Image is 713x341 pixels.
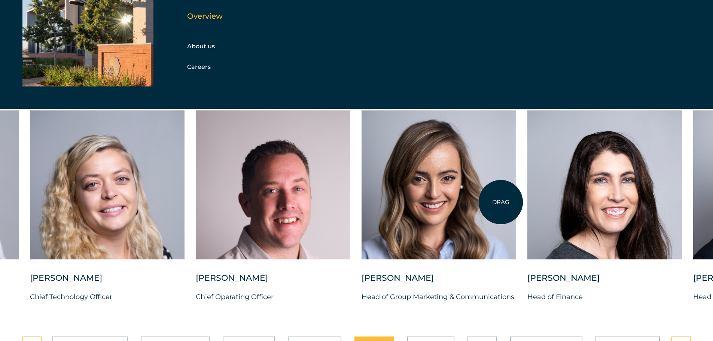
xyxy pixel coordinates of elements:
p: Head of Finance [527,291,682,302]
a: Careers [187,63,211,70]
p: Chief Operating Officer [196,291,350,302]
a: About us [187,43,215,50]
p: Chief Technology Officer [30,291,185,302]
p: Head of Group Marketing & Communications [362,291,516,302]
div: [PERSON_NAME] [527,273,682,291]
div: [PERSON_NAME] [30,273,185,291]
a: Overview [187,12,223,21]
div: [PERSON_NAME] [362,273,516,291]
div: [PERSON_NAME] [196,273,350,291]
